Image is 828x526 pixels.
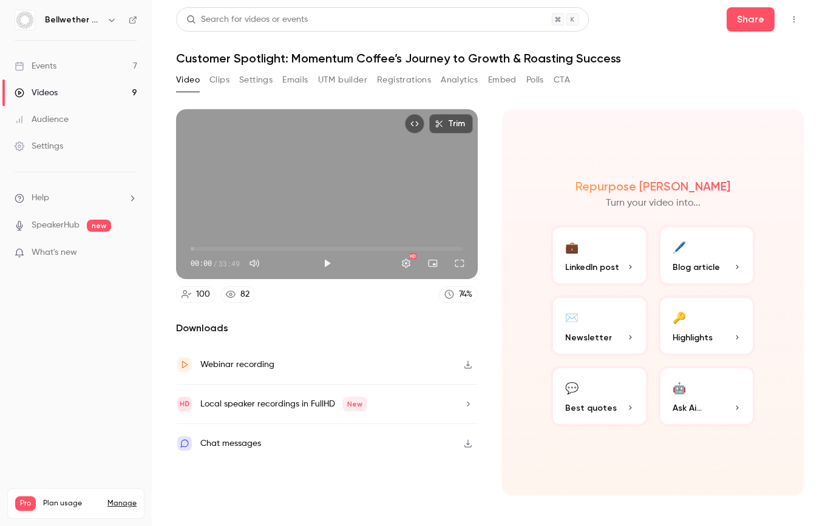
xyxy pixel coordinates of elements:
div: Webinar recording [200,357,274,372]
button: Share [727,7,775,32]
button: Emails [282,70,308,90]
div: Audience [15,113,69,126]
button: 🤖Ask Ai... [658,366,756,427]
button: Registrations [377,70,431,90]
span: Plan usage [43,499,100,508]
button: 💬Best quotes [551,366,648,427]
span: Best quotes [565,402,617,414]
button: Analytics [441,70,478,90]
a: 74% [439,286,478,303]
button: Full screen [447,251,472,275]
p: Turn your video into... [606,196,701,211]
div: 82 [240,288,249,301]
div: ✉️ [565,308,579,326]
div: 100 [196,288,210,301]
button: Polls [526,70,544,90]
img: Bellwether Coffee [15,10,35,30]
a: SpeakerHub [32,219,80,232]
button: 💼LinkedIn post [551,225,648,286]
li: help-dropdown-opener [15,192,137,204]
div: Settings [15,140,63,152]
span: LinkedIn post [565,261,619,274]
div: Events [15,60,56,72]
button: 🔑Highlights [658,295,756,356]
div: 🖊️ [673,237,686,256]
span: Blog article [673,261,720,274]
span: Newsletter [565,331,612,344]
h1: Customer Spotlight: Momentum Coffee’s Journey to Growth & Roasting Success [176,51,804,66]
button: CTA [554,70,570,90]
a: Manage [107,499,137,508]
h6: Bellwether Coffee [45,14,102,26]
button: ✉️Newsletter [551,295,648,356]
button: Settings [239,70,273,90]
span: Highlights [673,331,713,344]
div: 🤖 [673,378,686,397]
span: 33:49 [219,258,240,269]
div: 74 % [459,288,472,301]
span: Pro [15,496,36,511]
div: Local speaker recordings in FullHD [200,397,367,411]
span: New [342,397,367,411]
a: 100 [176,286,215,303]
div: Search for videos or events [186,13,308,26]
button: Trim [429,114,473,133]
div: 💼 [565,237,579,256]
button: Clips [209,70,229,90]
button: Play [315,251,339,275]
h2: Downloads [176,321,478,335]
span: What's new [32,246,77,259]
div: 00:00 [191,258,240,269]
span: / [213,258,217,269]
button: 🖊️Blog article [658,225,756,286]
button: Video [176,70,200,90]
div: 🔑 [673,308,686,326]
button: Settings [394,251,418,275]
button: UTM builder [318,70,367,90]
a: 82 [220,286,255,303]
span: Help [32,192,49,204]
span: 00:00 [191,258,212,269]
div: Chat messages [200,436,261,451]
button: Embed video [405,114,424,133]
button: Mute [242,251,266,275]
span: Ask Ai... [673,402,702,414]
span: new [87,220,111,232]
h2: Repurpose [PERSON_NAME] [575,179,730,194]
button: Turn on miniplayer [421,251,445,275]
div: HD [409,253,416,259]
button: Embed [488,70,517,90]
div: 💬 [565,378,579,397]
div: Videos [15,87,58,99]
button: Top Bar Actions [784,10,804,29]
